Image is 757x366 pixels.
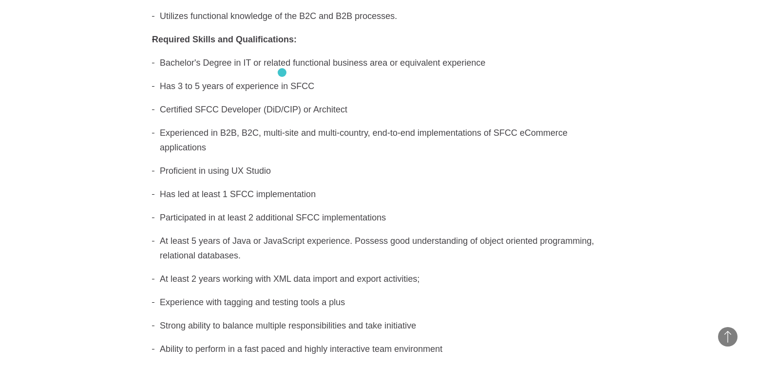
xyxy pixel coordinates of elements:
[152,210,605,225] li: Participated in at least 2 additional SFCC implementations
[152,272,605,286] li: At least 2 years working with XML data import and export activities;
[152,342,605,356] li: Ability to perform in a fast paced and highly interactive team environment
[152,295,605,310] li: Experience with tagging and testing tools a plus
[718,327,738,347] button: Back to Top
[152,187,605,201] li: Has led at least 1 SFCC implementation
[152,126,605,155] li: Experienced in B2B, B2C, multi-site and multi-country, end-to-end implementations of SFCC eCommer...
[152,79,605,93] li: Has 3 to 5 years of experience in SFCC
[152,55,605,70] li: Bachelor's Degree in IT or related functional business area or equivalent experience
[152,9,605,23] li: Utilizes functional knowledge of the B2C and B2B processes.
[152,102,605,117] li: Certified SFCC Developer (DiD/CIP) or Architect
[152,35,297,44] strong: Required Skills and Qualifications:
[152,234,605,263] li: At least 5 years of Java or JavaScript experience. Possess good understanding of object oriented ...
[152,318,605,333] li: Strong ability to balance multiple responsibilities and take initiative
[152,164,605,178] li: Proficient in using UX Studio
